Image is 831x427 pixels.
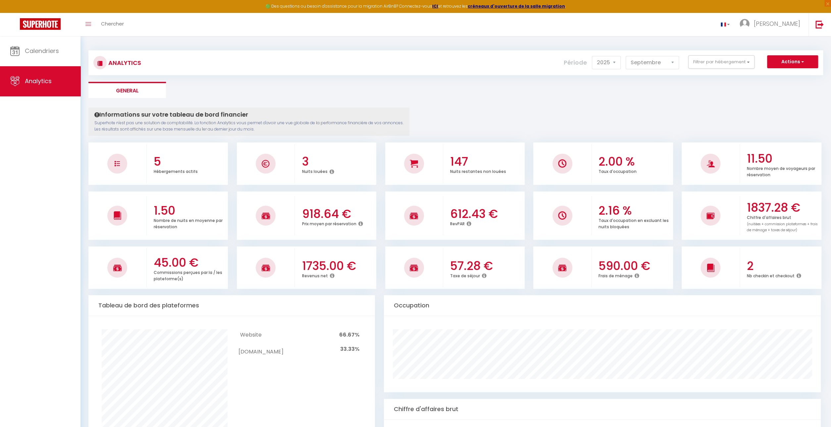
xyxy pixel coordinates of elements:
[5,3,25,23] button: Ouvrir le widget de chat LiveChat
[688,55,754,69] button: Filtrer par hébergement
[96,13,129,36] a: Chercher
[598,216,669,230] p: Taux d'occupation en excluant les nuits bloquées
[154,155,227,169] h3: 5
[747,272,795,279] p: Nb checkin et checkout
[107,55,141,70] h3: Analytics
[450,207,523,221] h3: 612.43 €
[598,167,637,174] p: Taux d'occupation
[598,204,671,218] h3: 2.16 %
[20,18,61,30] img: Super Booking
[558,211,566,220] img: NO IMAGE
[706,212,715,220] img: NO IMAGE
[450,272,480,279] p: Taxe de séjour
[450,220,465,227] p: RevPAR
[302,167,327,174] p: Nuits louées
[88,82,166,98] li: General
[94,111,403,118] h4: Informations sur votre tableau de bord financier
[302,207,375,221] h3: 918.64 €
[468,3,565,9] a: créneaux d'ouverture de la salle migration
[154,216,223,230] p: Nombre de nuits en moyenne par réservation
[340,345,359,353] span: 33.33%
[747,259,820,273] h3: 2
[302,155,375,169] h3: 3
[747,201,820,215] h3: 1837.28 €
[747,164,815,178] p: Nombre moyen de voyageurs par réservation
[450,167,506,174] p: Nuits restantes non louées
[450,259,523,273] h3: 57.28 €
[238,341,283,358] td: [DOMAIN_NAME]
[238,329,283,341] td: Website
[747,152,820,166] h3: 11.50
[747,222,817,233] span: (nuitées + commission plateformes + frais de ménage + taxes de séjour)
[740,19,750,29] img: ...
[154,268,222,282] p: Commissions perçues par la / les plateforme(s)
[432,3,438,9] a: ICI
[598,259,671,273] h3: 590.00 €
[598,155,671,169] h3: 2.00 %
[767,55,818,69] button: Actions
[88,295,375,316] div: Tableau de bord des plateformes
[154,204,227,218] h3: 1.50
[598,272,633,279] p: Frais de ménage
[450,155,523,169] h3: 147
[302,220,356,227] p: Prix moyen par réservation
[754,20,800,28] span: [PERSON_NAME]
[154,167,198,174] p: Hébergements actifs
[101,20,124,27] span: Chercher
[154,256,227,270] h3: 45.00 €
[302,272,328,279] p: Revenus net
[25,47,59,55] span: Calendriers
[735,13,808,36] a: ... [PERSON_NAME]
[384,399,821,420] div: Chiffre d'affaires brut
[384,295,821,316] div: Occupation
[747,213,817,233] p: Chiffre d'affaires brut
[115,161,120,166] img: NO IMAGE
[25,77,52,85] span: Analytics
[94,120,403,133] p: Superhote n'est pas une solution de comptabilité. La fonction Analytics vous permet d'avoir une v...
[339,331,359,339] span: 66.67%
[302,259,375,273] h3: 1735.00 €
[815,20,824,28] img: logout
[564,55,587,70] label: Période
